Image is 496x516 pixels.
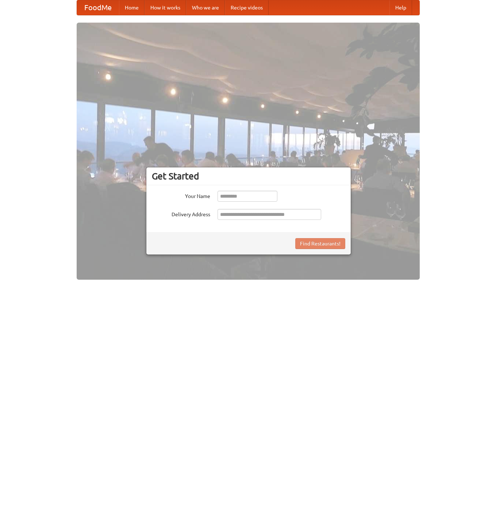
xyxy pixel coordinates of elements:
[119,0,145,15] a: Home
[152,171,345,182] h3: Get Started
[389,0,412,15] a: Help
[152,191,210,200] label: Your Name
[145,0,186,15] a: How it works
[225,0,269,15] a: Recipe videos
[152,209,210,218] label: Delivery Address
[295,238,345,249] button: Find Restaurants!
[77,0,119,15] a: FoodMe
[186,0,225,15] a: Who we are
